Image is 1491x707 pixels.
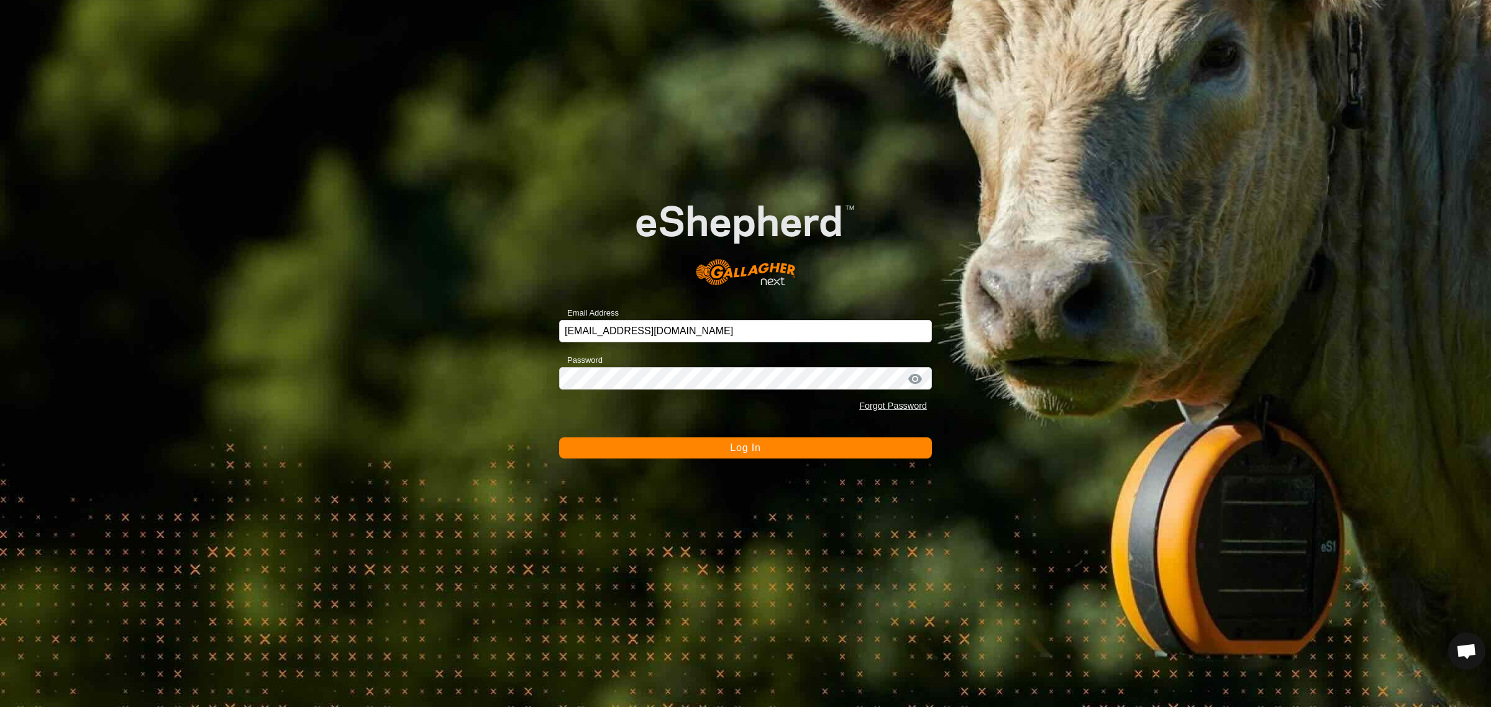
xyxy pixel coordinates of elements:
img: E-shepherd Logo [596,174,895,301]
a: Open chat [1448,632,1485,670]
label: Email Address [559,307,619,319]
a: Forgot Password [859,401,927,411]
label: Password [559,354,603,367]
button: Log In [559,437,932,458]
input: Email Address [559,320,932,342]
span: Log In [730,442,760,453]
